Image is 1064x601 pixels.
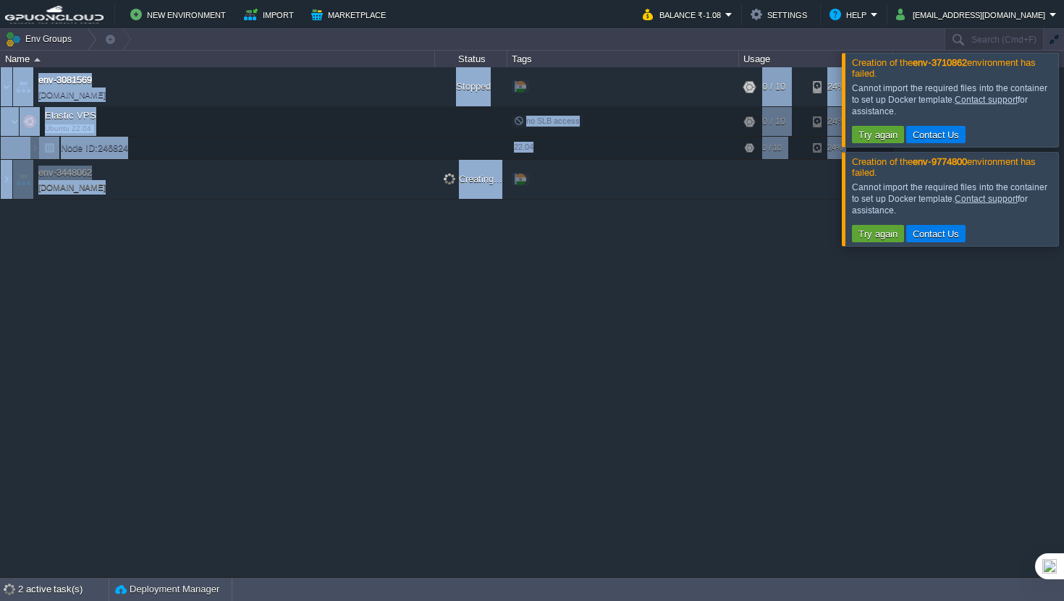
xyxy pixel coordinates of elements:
[762,67,785,106] div: 0 / 10
[955,194,1017,204] a: Contact support
[311,6,390,23] button: Marketplace
[59,142,130,154] span: 246824
[10,107,19,136] img: AMDAwAAAACH5BAEAAAAALAAAAAABAAEAAAICRAEAOw==
[913,57,966,68] b: env-3710862
[813,137,860,159] div: 24%
[829,6,871,23] button: Help
[908,128,964,141] button: Contact Us
[1,160,12,199] img: AMDAwAAAACH5BAEAAAAALAAAAAABAAEAAAICRAEAOw==
[436,51,507,67] div: Status
[751,6,811,23] button: Settings
[43,110,98,121] a: Elastic VPSUbuntu 22.04
[740,51,892,67] div: Usage
[762,107,785,136] div: 0 / 10
[5,6,104,24] img: GPUonCLOUD
[244,6,298,23] button: Import
[39,137,59,159] img: AMDAwAAAACH5BAEAAAAALAAAAAABAAEAAAICRAEAOw==
[38,180,106,195] span: [DOMAIN_NAME]
[852,182,1055,216] div: Cannot import the required files into the container to set up Docker template. for assistance.
[854,227,902,240] button: Try again
[38,88,106,102] span: [DOMAIN_NAME]
[43,109,98,122] span: Elastic VPS
[30,137,39,159] img: AMDAwAAAACH5BAEAAAAALAAAAAABAAEAAAICRAEAOw==
[18,578,109,601] div: 2 active task(s)
[508,51,738,67] div: Tags
[435,67,507,106] div: Stopped
[45,124,91,133] span: Ubuntu 22.04
[852,57,1036,79] span: Creation of the environment has failed.
[762,137,782,159] div: 0 / 10
[61,142,98,153] span: Node ID:
[852,82,1055,117] div: Cannot import the required files into the container to set up Docker template. for assistance.
[1,67,12,106] img: AMDAwAAAACH5BAEAAAAALAAAAAABAAEAAAICRAEAOw==
[514,116,580,125] span: no SLB access
[20,107,40,136] img: AMDAwAAAACH5BAEAAAAALAAAAAABAAEAAAICRAEAOw==
[514,142,533,151] span: 22.04
[813,107,860,136] div: 24%
[643,6,725,23] button: Balance ₹-1.08
[444,174,502,184] span: Creating...
[913,156,966,167] b: env-9774800
[852,156,1036,178] span: Creation of the environment has failed.
[13,67,33,106] img: AMDAwAAAACH5BAEAAAAALAAAAAABAAEAAAICRAEAOw==
[5,29,77,49] button: Env Groups
[854,128,902,141] button: Try again
[813,67,860,106] div: 24%
[34,58,41,61] img: AMDAwAAAACH5BAEAAAAALAAAAAABAAEAAAICRAEAOw==
[38,166,92,180] a: env-3448062
[13,160,33,199] img: AMDAwAAAACH5BAEAAAAALAAAAAABAAEAAAICRAEAOw==
[130,6,230,23] button: New Environment
[38,73,92,88] a: env-3081569
[1,51,434,67] div: Name
[896,6,1050,23] button: [EMAIL_ADDRESS][DOMAIN_NAME]
[115,582,219,597] button: Deployment Manager
[908,227,964,240] button: Contact Us
[59,142,130,154] a: Node ID:246824
[955,95,1017,105] a: Contact support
